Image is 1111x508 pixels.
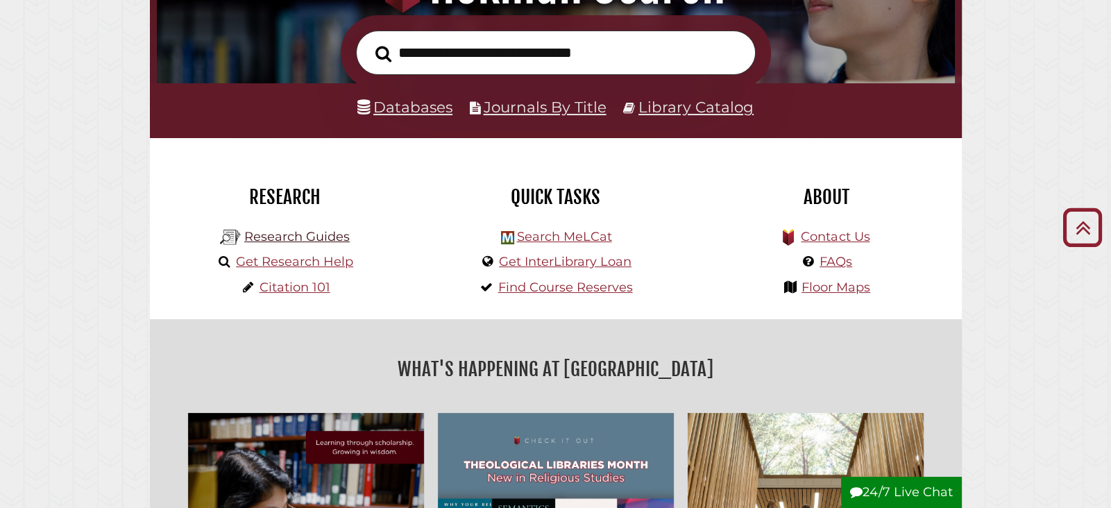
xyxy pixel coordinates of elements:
img: Hekman Library Logo [220,227,241,248]
h2: Quick Tasks [431,185,681,209]
img: Hekman Library Logo [501,231,514,244]
a: Citation 101 [260,280,330,295]
a: Search MeLCat [516,229,611,244]
a: FAQs [820,254,852,269]
h2: What's Happening at [GEOGRAPHIC_DATA] [160,353,951,385]
a: Library Catalog [638,98,754,116]
a: Journals By Title [484,98,607,116]
h2: About [702,185,951,209]
a: Research Guides [244,229,350,244]
a: Find Course Reserves [498,280,633,295]
a: Back to Top [1058,216,1108,239]
a: Get InterLibrary Loan [499,254,631,269]
a: Contact Us [801,229,870,244]
a: Floor Maps [802,280,870,295]
a: Databases [357,98,452,116]
a: Get Research Help [236,254,353,269]
button: Search [368,42,398,67]
i: Search [375,45,391,62]
h2: Research [160,185,410,209]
